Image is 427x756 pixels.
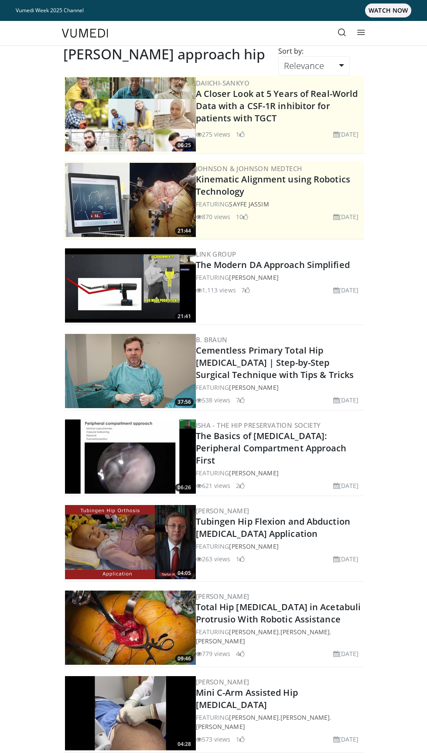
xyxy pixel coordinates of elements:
[229,628,278,636] a: [PERSON_NAME]
[65,77,196,151] a: 06:25
[65,591,196,665] img: 9026b89a-9ec4-4d45-949c-ae618d94f28c.300x170_q85_crop-smart_upscale.jpg
[236,395,245,405] li: 7
[196,627,362,646] div: FEATURING , ,
[62,29,108,38] img: VuMedi Logo
[196,468,362,478] div: FEATURING
[196,273,362,282] div: FEATURING
[65,334,196,408] a: 37:56
[229,469,278,477] a: [PERSON_NAME]
[333,481,359,490] li: [DATE]
[65,505,196,579] img: 8d13a072-ec12-49b4-a897-ccee96d02c0a.png.300x170_q85_crop-smart_upscale.png
[272,46,310,56] div: Sort by:
[236,481,245,490] li: 2
[333,130,359,139] li: [DATE]
[65,591,196,665] a: 09:46
[196,430,347,466] a: The Basics of [MEDICAL_DATA]: Peripheral Compartment Approach First
[333,649,359,658] li: [DATE]
[236,212,248,221] li: 10
[278,56,350,76] a: Relevance
[65,334,196,408] img: 0732e846-dfaf-48e4-92d8-164ee1b1b95b.png.300x170_q85_crop-smart_upscale.png
[196,383,362,392] div: FEATURING
[65,419,196,494] a: 06:26
[196,199,362,209] div: FEATURING
[196,164,302,173] a: Johnson & Johnson MedTech
[333,285,359,295] li: [DATE]
[333,554,359,564] li: [DATE]
[196,395,231,405] li: 538 views
[365,3,411,17] span: WATCH NOW
[196,173,350,197] a: Kinematic Alignment using Robotics Technology
[236,735,245,744] li: 1
[175,141,194,149] span: 06:25
[65,676,196,750] a: 04:28
[229,713,278,722] a: [PERSON_NAME]
[65,676,196,750] img: 2e6f5f08-fe54-4631-a6c0-730356497f00.300x170_q85_crop-smart_upscale.jpg
[241,285,250,295] li: 7
[196,88,358,124] a: A Closer Look at 5 Years of Real-World Data with a CSF-1R inhibitor for patients with TGCT
[175,398,194,406] span: 37:56
[196,515,350,540] a: Tubingen Hip Flexion and Abduction [MEDICAL_DATA] Application
[196,79,250,87] a: Daiichi-Sankyo
[196,592,249,601] a: [PERSON_NAME]
[196,601,361,625] a: Total Hip [MEDICAL_DATA] in Acetabuli Protrusio With Robotic Assistance
[175,569,194,577] span: 04:05
[280,713,330,722] a: [PERSON_NAME]
[196,344,354,381] a: Cementless Primary Total Hip [MEDICAL_DATA] | Step-by-Step Surgical Technique with Tips & Tricks
[229,200,269,208] a: Sayfe Jassim
[236,649,245,658] li: 4
[229,273,278,282] a: [PERSON_NAME]
[333,395,359,405] li: [DATE]
[65,248,196,323] a: 21:41
[63,46,265,62] h2: [PERSON_NAME] approach hip
[175,655,194,663] span: 09:46
[196,722,245,731] a: [PERSON_NAME]
[284,60,324,72] span: Relevance
[229,542,278,550] a: [PERSON_NAME]
[229,383,278,392] a: [PERSON_NAME]
[175,484,194,491] span: 06:26
[196,421,321,430] a: ISHA - The Hip Preservation Society
[65,419,196,494] img: e14e64d9-437f-40bd-96d8-fe4153f7da0e.300x170_q85_crop-smart_upscale.jpg
[65,77,196,151] img: 93c22cae-14d1-47f0-9e4a-a244e824b022.png.300x170_q85_crop-smart_upscale.jpg
[196,542,362,551] div: FEATURING
[333,212,359,221] li: [DATE]
[175,740,194,748] span: 04:28
[196,735,231,744] li: 573 views
[175,227,194,235] span: 21:44
[196,687,298,711] a: Mini C-Arm Assisted Hip [MEDICAL_DATA]
[333,735,359,744] li: [DATE]
[196,677,249,686] a: [PERSON_NAME]
[196,481,231,490] li: 621 views
[196,335,228,344] a: B. Braun
[65,163,196,237] a: 21:44
[196,285,236,295] li: 1,113 views
[280,628,330,636] a: [PERSON_NAME]
[196,506,249,515] a: [PERSON_NAME]
[16,3,411,17] a: Vumedi Week 2025 ChannelWATCH NOW
[196,259,350,271] a: The Modern DA Approach Simplified
[196,713,362,731] div: FEATURING , ,
[236,554,245,564] li: 1
[196,130,231,139] li: 275 views
[65,505,196,579] a: 04:05
[65,248,196,323] img: 296e0485-db60-41ed-8a3f-64c21c84e20b.300x170_q85_crop-smart_upscale.jpg
[196,649,231,658] li: 779 views
[196,250,236,258] a: LINK Group
[196,554,231,564] li: 263 views
[236,130,245,139] li: 1
[196,212,231,221] li: 870 views
[65,163,196,237] img: 85482610-0380-4aae-aa4a-4a9be0c1a4f1.300x170_q85_crop-smart_upscale.jpg
[196,637,245,645] a: [PERSON_NAME]
[175,313,194,320] span: 21:41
